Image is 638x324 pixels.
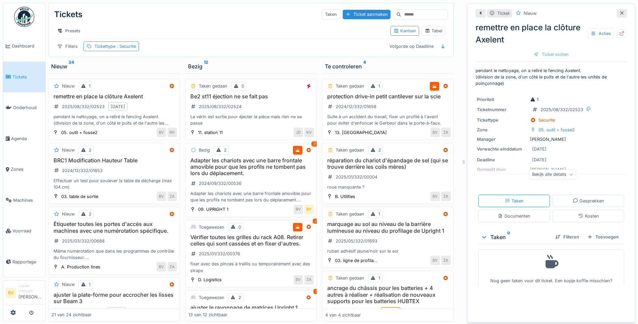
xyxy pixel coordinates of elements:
[188,312,227,318] div: 13 van 12 zichtbaar
[378,275,380,281] div: 1
[238,224,241,230] div: 0
[336,238,377,244] div: 2025/05/332/01693
[89,211,91,217] div: 2
[62,83,75,89] div: Nieuw
[378,83,380,89] div: 1
[6,288,16,298] li: BV
[336,147,364,153] div: Taken gedaan
[115,44,136,49] span: : Securite
[304,128,314,137] div: KV
[477,117,527,123] div: Tickettype
[325,248,451,254] div: ruban adhésif jaune/noir sur le sol
[62,103,105,110] div: 2025/08/332/02523
[336,83,364,89] div: Taken gedaan
[54,41,81,51] div: Filters
[311,141,318,147] div: 21
[61,264,100,270] div: A. Production lines
[14,7,34,27] img: Badge_color-CXgf-gQk.svg
[393,28,416,34] div: Kanban
[3,31,45,62] a: Dashboard
[3,123,45,154] a: Agenda
[89,83,90,89] div: 1
[3,247,45,278] a: Rapportage
[336,174,377,180] div: 2025/01/332/00004
[13,104,43,111] span: Onderhoud
[51,221,177,234] h3: Étiqueter toutes les portes d'accès aux machines avec une numérotation spécifique.
[363,62,366,70] sup: 4
[198,129,223,136] div: 11. station 11
[11,135,43,142] span: Agenda
[62,281,75,288] div: Nieuw
[111,103,125,110] div: [DATE]
[343,10,390,19] div: Ticket aanmaken
[441,256,451,265] div: ZA
[313,219,318,224] div: 2
[62,238,105,244] div: 2025/03/332/00688
[51,157,177,164] h3: BRC1 Modification Hauteur Table
[378,211,380,217] div: 1
[241,83,244,89] div: 0
[325,184,451,190] div: roue manquante ?
[188,234,314,247] h3: Vérifier toutes les grilles du rack A08. Retirer celles qui sont cassées et en fixer d'autres.
[62,147,75,153] div: Nieuw
[477,96,527,103] div: Prioriteit
[51,177,177,190] div: Effectuer un test pour soulever la table de décharge (max 104 cm)
[531,50,571,59] div: Ticket sluiten
[89,147,91,153] div: 2
[532,157,547,163] div: [DATE]
[12,228,43,234] span: Voorraad
[51,93,177,100] h3: remettre en place la clôture Axelent
[477,136,527,142] div: Manager
[336,308,377,315] div: 2025/06/332/01882
[11,166,43,172] span: Zones
[325,312,361,318] div: 4 van 4 zichtbaar
[477,127,527,133] div: Zone
[294,128,303,137] div: JD
[6,283,43,304] a: BV Lokale manager[PERSON_NAME]
[425,28,442,34] div: Tabel
[51,248,177,261] div: Même numérotation que dans les programmes de contrôle du fournisseur. Example : B1.D1.01 = Beam 1...
[3,92,45,123] a: Onderhoud
[336,275,364,281] div: Taken gedaan
[476,67,627,87] p: pendant le nettoyage, on a retiré le fencing Axelent. (division de la zone, d'un côté le puits et...
[188,93,314,100] h3: Be2 st11 éjection ne se fait pas
[62,308,104,315] div: 2025/04/332/01322
[199,83,227,89] div: Taken gedaan
[477,157,527,163] div: Deadline
[89,281,90,288] div: 1
[13,197,43,203] span: Machines
[3,185,45,216] a: Machines
[198,277,222,283] div: D. Logistics
[325,93,451,100] h3: protection drive-in petit cantilever sur la scie
[157,128,166,137] div: BV
[538,117,555,123] div: Securite
[3,62,45,93] a: Tickets
[167,262,177,271] div: ZA
[325,114,451,126] div: Suite à un accident du travail, fixer un profilé à l'avant pour éviter d'enfoncer le Gerbeur dans...
[386,41,437,51] div: Volgorde op Deadline
[54,26,83,36] div: Presets
[3,216,45,247] a: Voorraad
[530,96,538,103] div: 1
[199,180,241,187] div: 2024/09/332/00536
[477,136,626,142] div: [PERSON_NAME]
[322,9,340,19] div: Taken
[188,62,314,70] div: Bezig
[199,147,210,153] div: Bezig
[18,283,43,294] div: Lokale manager
[477,146,527,152] div: Verwachte einddatum
[204,62,208,70] sup: 12
[51,114,177,126] div: pendant le nettoyage, on a retiré le fencing Axelent. (division de la zone, d'un côté le puits et...
[383,308,398,315] div: [DATE]
[336,211,364,217] div: Taken gedaan
[62,211,75,217] div: Nieuw
[51,62,177,70] div: Nieuw
[578,213,599,219] div: Kosten
[430,192,440,201] div: BV
[167,128,177,137] div: RG
[188,304,314,311] h3: ajuster le rayonnage de matrices Upright 1
[54,6,82,23] div: Tickets
[51,312,91,318] div: 21 van 24 zichtbaar
[529,170,576,180] div: Bekijk alle details
[167,192,177,201] div: ZA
